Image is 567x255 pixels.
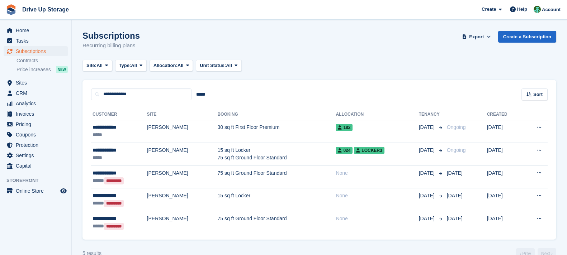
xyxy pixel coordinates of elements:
a: menu [4,36,68,46]
span: All [131,62,137,69]
td: 75 sq ft Ground Floor Standard [217,165,336,188]
th: Customer [91,109,147,120]
th: Allocation [336,109,419,120]
td: [PERSON_NAME] [147,188,218,211]
span: Unit Status: [200,62,226,69]
a: menu [4,186,68,196]
div: None [336,192,419,199]
th: Created [487,109,522,120]
td: 75 sq ft Ground Floor Standard [217,211,336,234]
button: Site: All [82,60,112,72]
span: All [96,62,103,69]
span: Ongoing [447,147,466,153]
img: stora-icon-8386f47178a22dfd0bd8f6a31ec36ba5ce8667c1dd55bd0f319d3a0aa187defe.svg [6,4,16,15]
span: Analytics [16,98,59,109]
span: Invoices [16,109,59,119]
span: [DATE] [419,215,436,222]
td: [PERSON_NAME] [147,120,218,143]
div: None [336,169,419,177]
td: 15 sq ft Locker [217,188,336,211]
span: Storefront [6,177,71,184]
span: Create [482,6,496,13]
span: Locker3 [354,147,384,154]
td: 15 sq ft Locker 75 sq ft Ground Floor Standard [217,143,336,166]
td: [DATE] [487,165,522,188]
a: menu [4,140,68,150]
span: Coupons [16,130,59,140]
button: Type: All [115,60,147,72]
td: 30 sq ft First Floor Premium [217,120,336,143]
span: Allocation: [153,62,178,69]
span: [DATE] [419,169,436,177]
span: 182 [336,124,353,131]
td: [DATE] [487,143,522,166]
span: Type: [119,62,131,69]
a: menu [4,88,68,98]
span: Sites [16,78,59,88]
span: [DATE] [419,146,436,154]
span: Subscriptions [16,46,59,56]
th: Tenancy [419,109,444,120]
span: Site: [86,62,96,69]
td: [PERSON_NAME] [147,165,218,188]
td: [DATE] [487,120,522,143]
span: [DATE] [419,192,436,199]
span: Pricing [16,119,59,129]
span: [DATE] [419,124,436,131]
a: menu [4,119,68,129]
th: Site [147,109,218,120]
div: None [336,215,419,222]
a: menu [4,46,68,56]
th: Booking [217,109,336,120]
a: menu [4,161,68,171]
span: Protection [16,140,59,150]
a: Price increases NEW [16,66,68,73]
span: Tasks [16,36,59,46]
span: [DATE] [447,170,463,176]
td: [PERSON_NAME] [147,211,218,234]
td: [DATE] [487,211,522,234]
a: Create a Subscription [498,31,556,43]
span: Online Store [16,186,59,196]
span: CRM [16,88,59,98]
div: NEW [56,66,68,73]
span: All [226,62,232,69]
span: [DATE] [447,216,463,221]
span: Account [542,6,561,13]
a: Drive Up Storage [19,4,72,15]
td: [PERSON_NAME] [147,143,218,166]
a: Preview store [59,187,68,195]
span: Help [517,6,527,13]
p: Recurring billing plans [82,42,140,50]
span: Settings [16,150,59,160]
span: Export [469,33,484,40]
span: Price increases [16,66,51,73]
a: menu [4,150,68,160]
img: Camille [534,6,541,13]
td: [DATE] [487,188,522,211]
a: menu [4,25,68,35]
span: Capital [16,161,59,171]
button: Export [461,31,492,43]
a: menu [4,109,68,119]
span: Sort [533,91,543,98]
a: menu [4,98,68,109]
span: [DATE] [447,193,463,198]
a: menu [4,130,68,140]
a: menu [4,78,68,88]
span: All [178,62,184,69]
button: Allocation: All [150,60,193,72]
button: Unit Status: All [196,60,241,72]
a: Contracts [16,57,68,64]
span: 024 [336,147,353,154]
span: Home [16,25,59,35]
span: Ongoing [447,124,466,130]
h1: Subscriptions [82,31,140,40]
